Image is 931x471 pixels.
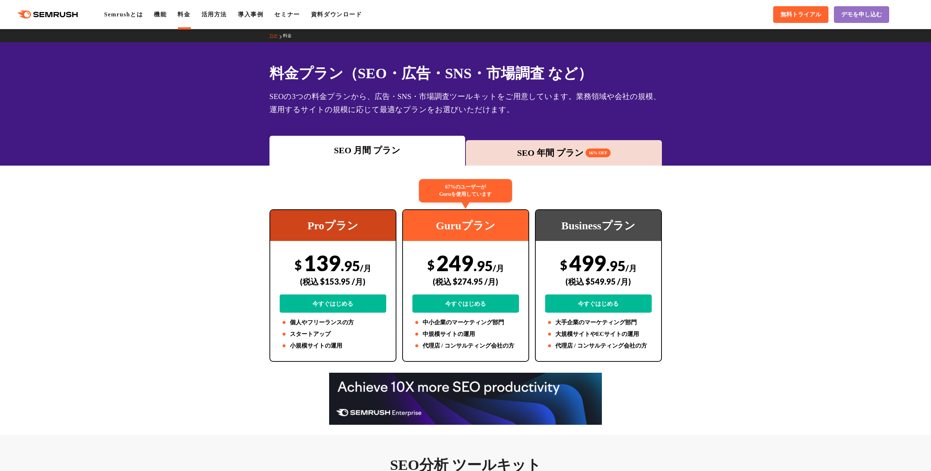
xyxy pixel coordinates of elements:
[280,294,386,313] a: 今すぐはじめる
[403,210,528,241] div: Guruプラン
[545,250,652,313] div: 499
[341,257,360,274] span: .95
[280,341,386,350] li: 小規模サイトの運用
[841,11,882,19] span: デモを申し込む
[283,33,297,38] a: 料金
[773,6,828,23] a: 無料トライアル
[280,269,386,294] div: (税込 $153.95 /月)
[280,250,386,313] div: 139
[360,263,371,273] span: /月
[280,330,386,339] li: スタートアップ
[274,11,300,17] a: セミナー
[270,210,396,241] div: Proプラン
[545,294,652,313] a: 今すぐはじめる
[177,11,190,17] a: 料金
[269,90,662,116] div: SEOの3つの料金プランから、広告・SNS・市場調査ツールキットをご用意しています。業務領域や会社の規模、運用するサイトの規模に応じて最適なプランをお選びいただけます。
[269,33,283,38] a: TOP
[412,294,519,313] a: 今すぐはじめる
[104,11,143,17] a: Semrushとは
[412,318,519,327] li: 中小企業のマーケティング部門
[545,269,652,294] div: (税込 $549.95 /月)
[560,257,567,272] span: $
[238,11,263,17] a: 導入事例
[780,11,821,19] span: 無料トライアル
[493,263,504,273] span: /月
[419,179,512,202] div: 67%のユーザーが Guruを使用しています
[273,144,462,157] div: SEO 月間 プラン
[412,341,519,350] li: 代理店 / コンサルティング会社の方
[427,257,435,272] span: $
[470,146,658,159] div: SEO 年間 プラン
[412,250,519,313] div: 249
[201,11,227,17] a: 活用方法
[536,210,661,241] div: Businessプラン
[545,330,652,339] li: 大規模サイトやECサイトの運用
[626,263,637,273] span: /月
[545,341,652,350] li: 代理店 / コンサルティング会社の方
[280,318,386,327] li: 個人やフリーランスの方
[474,257,493,274] span: .95
[586,149,611,157] span: 16% OFF
[412,330,519,339] li: 中規模サイトの運用
[606,257,626,274] span: .95
[834,6,889,23] a: デモを申し込む
[269,63,662,84] h1: 料金プラン（SEO・広告・SNS・市場調査 など）
[311,11,362,17] a: 資料ダウンロード
[545,318,652,327] li: 大手企業のマーケティング部門
[412,269,519,294] div: (税込 $274.95 /月)
[295,257,302,272] span: $
[154,11,167,17] a: 機能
